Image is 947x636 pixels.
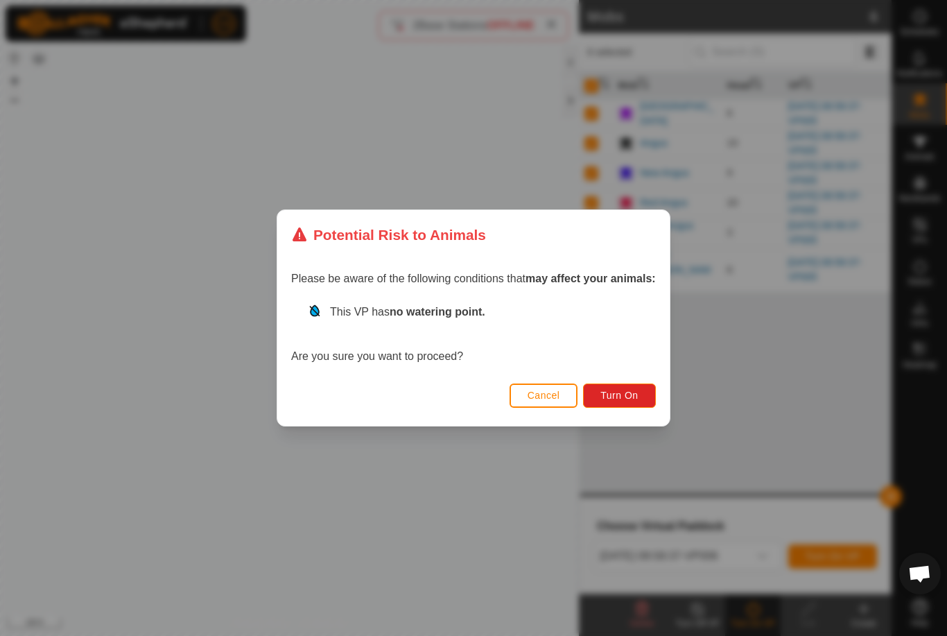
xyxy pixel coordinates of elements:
[510,384,578,408] button: Cancel
[390,306,485,318] strong: no watering point.
[291,304,656,365] div: Are you sure you want to proceed?
[899,553,941,594] div: Open chat
[330,306,485,318] span: This VP has
[291,273,656,284] span: Please be aware of the following conditions that
[584,384,656,408] button: Turn On
[601,390,638,401] span: Turn On
[525,273,656,284] strong: may affect your animals:
[291,224,486,246] div: Potential Risk to Animals
[528,390,560,401] span: Cancel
